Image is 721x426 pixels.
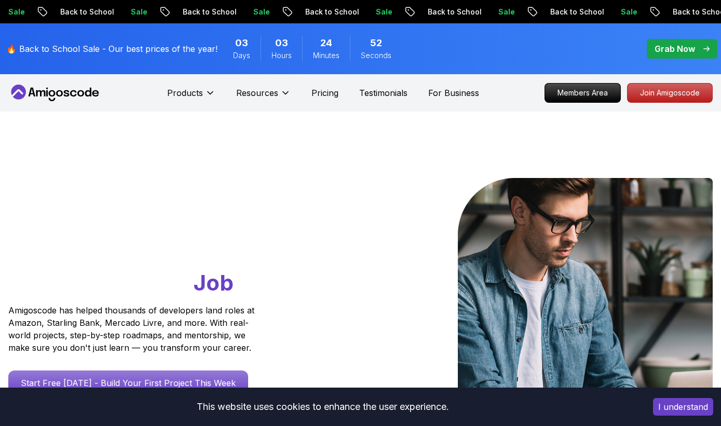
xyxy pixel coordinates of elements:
span: Job [194,269,234,296]
p: Sale [479,7,512,17]
a: Start Free [DATE] - Build Your First Project This Week [8,370,248,395]
h1: Go From Learning to Hired: Master Java, Spring Boot & Cloud Skills That Get You the [8,178,292,298]
a: Members Area [545,83,621,103]
p: Products [167,87,203,99]
p: Sale [234,7,267,17]
p: Back to School [286,7,357,17]
span: Seconds [361,50,391,61]
p: 🔥 Back to School Sale - Our best prices of the year! [6,43,217,55]
p: Sale [602,7,635,17]
span: 52 Seconds [370,36,382,50]
span: 24 Minutes [320,36,332,50]
p: Back to School [164,7,234,17]
p: Members Area [545,84,620,102]
button: Products [167,87,215,107]
p: Amigoscode has helped thousands of developers land roles at Amazon, Starling Bank, Mercado Livre,... [8,304,257,354]
p: Back to School [531,7,602,17]
button: Resources [236,87,291,107]
button: Accept cookies [653,398,713,416]
span: Days [233,50,250,61]
div: This website uses cookies to enhance the user experience. [8,395,637,418]
span: Hours [271,50,292,61]
p: Join Amigoscode [628,84,712,102]
p: Back to School [409,7,479,17]
span: 3 Days [235,36,248,50]
a: For Business [428,87,479,99]
p: Back to School [41,7,112,17]
p: Sale [112,7,145,17]
span: Minutes [313,50,339,61]
p: Resources [236,87,278,99]
p: Grab Now [655,43,695,55]
a: Pricing [311,87,338,99]
a: Testimonials [359,87,407,99]
span: 3 Hours [275,36,288,50]
a: Join Amigoscode [627,83,713,103]
p: Sale [357,7,390,17]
